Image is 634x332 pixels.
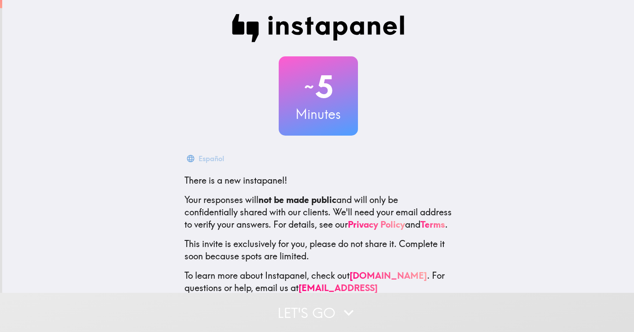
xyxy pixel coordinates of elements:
p: This invite is exclusively for you, please do not share it. Complete it soon because spots are li... [184,238,452,262]
button: Español [184,150,228,167]
a: [DOMAIN_NAME] [350,270,427,281]
h3: Minutes [279,105,358,123]
b: not be made public [258,194,336,205]
span: ~ [303,74,315,100]
a: Privacy Policy [348,219,405,230]
h2: 5 [279,69,358,105]
span: There is a new instapanel! [184,175,287,186]
a: Terms [420,219,445,230]
p: Your responses will and will only be confidentially shared with our clients. We'll need your emai... [184,194,452,231]
p: To learn more about Instapanel, check out . For questions or help, email us at . [184,269,452,306]
img: Instapanel [232,14,405,42]
div: Español [199,152,224,165]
